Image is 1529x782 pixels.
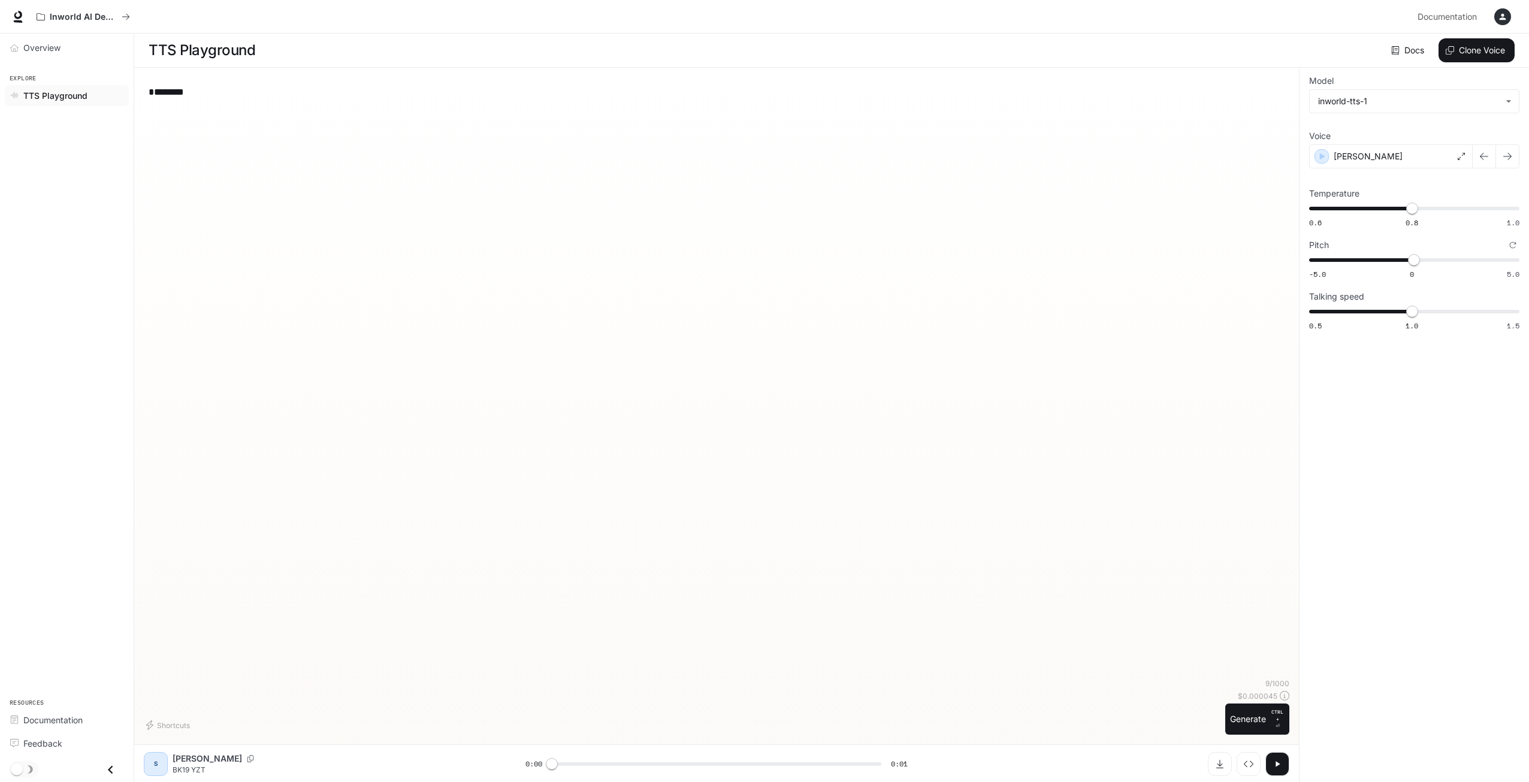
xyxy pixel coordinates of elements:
span: 1.0 [1406,321,1418,331]
a: Overview [5,37,129,58]
button: Inspect [1237,752,1261,776]
a: TTS Playground [5,85,129,106]
span: 0 [1410,269,1414,279]
span: TTS Playground [23,89,87,102]
h1: TTS Playground [149,38,255,62]
span: 1.5 [1507,321,1519,331]
p: [PERSON_NAME] [1334,150,1403,162]
p: [PERSON_NAME] [173,753,242,765]
span: 1.0 [1507,218,1519,228]
div: inworld-tts-1 [1318,95,1500,107]
span: Documentation [1418,10,1477,25]
button: Clone Voice [1439,38,1515,62]
div: S [146,754,165,774]
p: Talking speed [1309,292,1364,301]
span: 5.0 [1507,269,1519,279]
button: Download audio [1208,752,1232,776]
p: Inworld AI Demos [50,12,117,22]
p: Pitch [1309,241,1329,249]
p: ⏎ [1271,708,1285,730]
button: Shortcuts [144,715,195,735]
button: Reset to default [1506,238,1519,252]
span: Dark mode toggle [11,762,23,775]
span: 0.6 [1309,218,1322,228]
span: 0.8 [1406,218,1418,228]
span: Overview [23,41,61,54]
p: 9 / 1000 [1265,678,1289,689]
a: Documentation [1413,5,1486,29]
button: GenerateCTRL +⏎ [1225,704,1289,735]
div: inworld-tts-1 [1310,90,1519,113]
a: Docs [1389,38,1429,62]
span: Feedback [23,737,62,750]
p: $ 0.000045 [1238,691,1277,701]
span: 0.5 [1309,321,1322,331]
span: Documentation [23,714,83,726]
a: Documentation [5,709,129,730]
p: CTRL + [1271,708,1285,723]
span: -5.0 [1309,269,1326,279]
span: 0:00 [525,758,542,770]
span: 0:01 [891,758,908,770]
p: Voice [1309,132,1331,140]
button: Copy Voice ID [242,755,259,762]
button: All workspaces [31,5,135,29]
button: Close drawer [97,757,124,782]
p: Model [1309,77,1334,85]
a: Feedback [5,733,129,754]
p: BK19 YZT [173,765,497,775]
p: Temperature [1309,189,1359,198]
